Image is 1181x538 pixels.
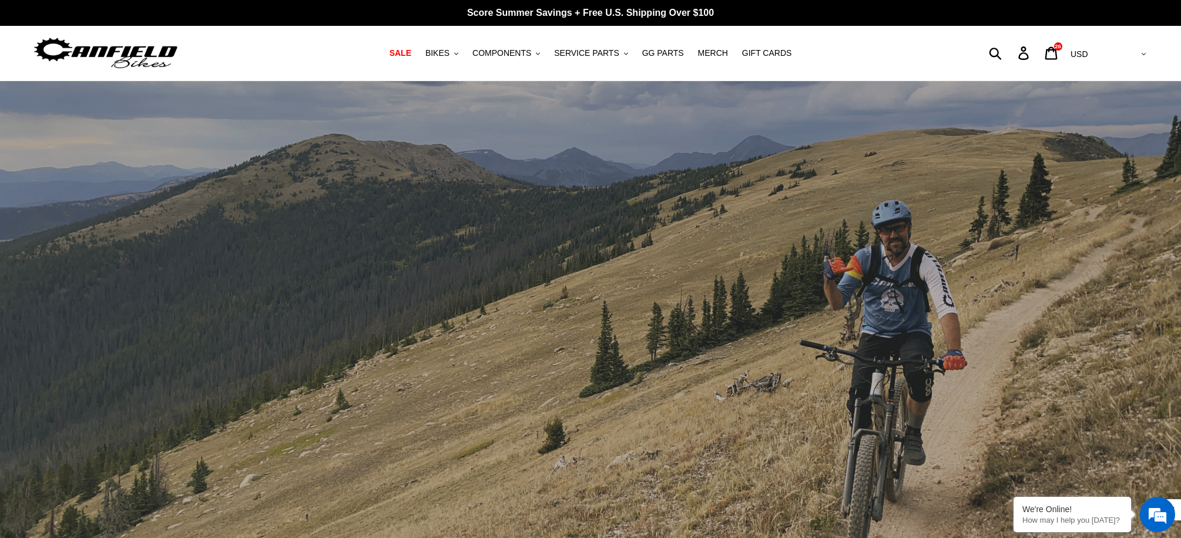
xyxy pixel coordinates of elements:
span: MERCH [698,48,728,58]
a: MERCH [692,45,734,61]
a: 26 [1038,41,1066,66]
img: Canfield Bikes [32,35,179,72]
button: COMPONENTS [467,45,546,61]
span: SALE [390,48,411,58]
span: 26 [1055,44,1061,49]
span: BIKES [425,48,449,58]
span: GIFT CARDS [742,48,792,58]
span: GG PARTS [642,48,684,58]
button: SERVICE PARTS [548,45,633,61]
p: How may I help you today? [1022,516,1122,524]
span: COMPONENTS [472,48,531,58]
input: Search [995,40,1025,66]
a: GG PARTS [636,45,690,61]
button: BIKES [420,45,464,61]
a: GIFT CARDS [736,45,798,61]
a: SALE [384,45,417,61]
div: We're Online! [1022,504,1122,514]
span: SERVICE PARTS [554,48,619,58]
